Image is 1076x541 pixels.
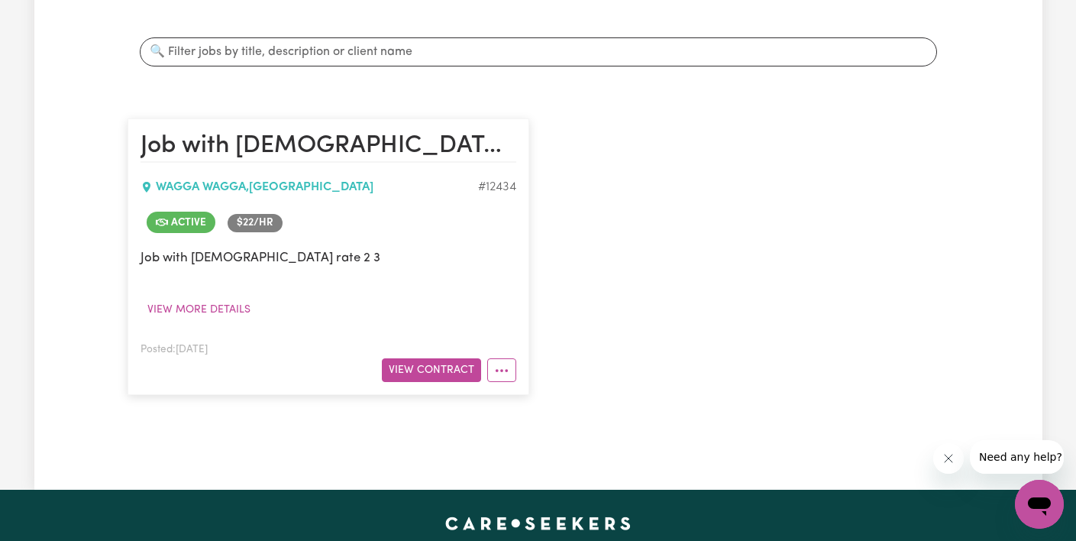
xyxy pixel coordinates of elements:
[141,298,257,322] button: View more details
[228,214,283,232] span: Job rate per hour
[141,345,208,355] span: Posted: [DATE]
[141,131,516,162] h2: Job with hourly rate 2
[382,358,481,382] button: View Contract
[933,443,964,474] iframe: Close message
[445,517,631,530] a: Careseekers home page
[487,358,516,382] button: More options
[1015,480,1064,529] iframe: Button to launch messaging window
[140,37,937,66] input: 🔍 Filter jobs by title, description or client name
[478,178,516,196] div: Job ID #12434
[970,440,1064,474] iframe: Message from company
[141,248,516,267] p: Job with [DEMOGRAPHIC_DATA] rate 2 3
[147,212,215,233] span: Job is active
[141,178,478,196] div: WAGGA WAGGA , [GEOGRAPHIC_DATA]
